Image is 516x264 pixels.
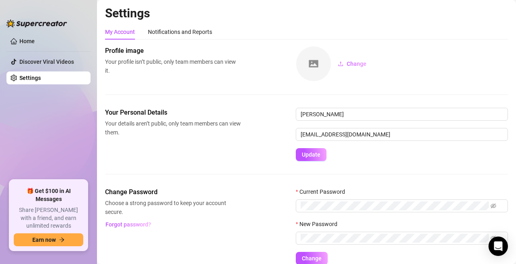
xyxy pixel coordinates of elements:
input: Current Password [301,201,489,210]
span: Forgot password? [105,221,151,228]
div: My Account [105,27,135,36]
button: Change [331,57,373,70]
span: upload [338,61,343,67]
label: New Password [296,220,343,228]
span: eye-invisible [491,203,496,209]
a: Home [19,38,35,44]
h2: Settings [105,6,508,21]
span: Change [302,255,322,262]
span: Choose a strong password to keep your account secure. [105,199,241,216]
span: 🎁 Get $100 in AI Messages [14,187,83,203]
input: Enter name [296,108,508,121]
label: Current Password [296,187,350,196]
span: Share [PERSON_NAME] with a friend, and earn unlimited rewards [14,206,83,230]
input: Enter new email [296,128,508,141]
img: logo-BBDzfeDw.svg [6,19,67,27]
button: Earn nowarrow-right [14,233,83,246]
span: Profile image [105,46,241,56]
span: eye-invisible [491,235,496,241]
span: Change Password [105,187,241,197]
span: Your profile isn’t public, only team members can view it. [105,57,241,75]
span: Your Personal Details [105,108,241,117]
span: Earn now [32,237,56,243]
img: square-placeholder.png [296,46,331,81]
a: Settings [19,75,41,81]
button: Update [296,148,326,161]
div: Open Intercom Messenger [489,237,508,256]
span: Update [302,151,320,158]
input: New Password [301,234,489,243]
a: Discover Viral Videos [19,59,74,65]
span: Your details aren’t public, only team members can view them. [105,119,241,137]
button: Forgot password? [105,218,151,231]
div: Notifications and Reports [148,27,212,36]
span: arrow-right [59,237,65,243]
span: Change [347,61,366,67]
